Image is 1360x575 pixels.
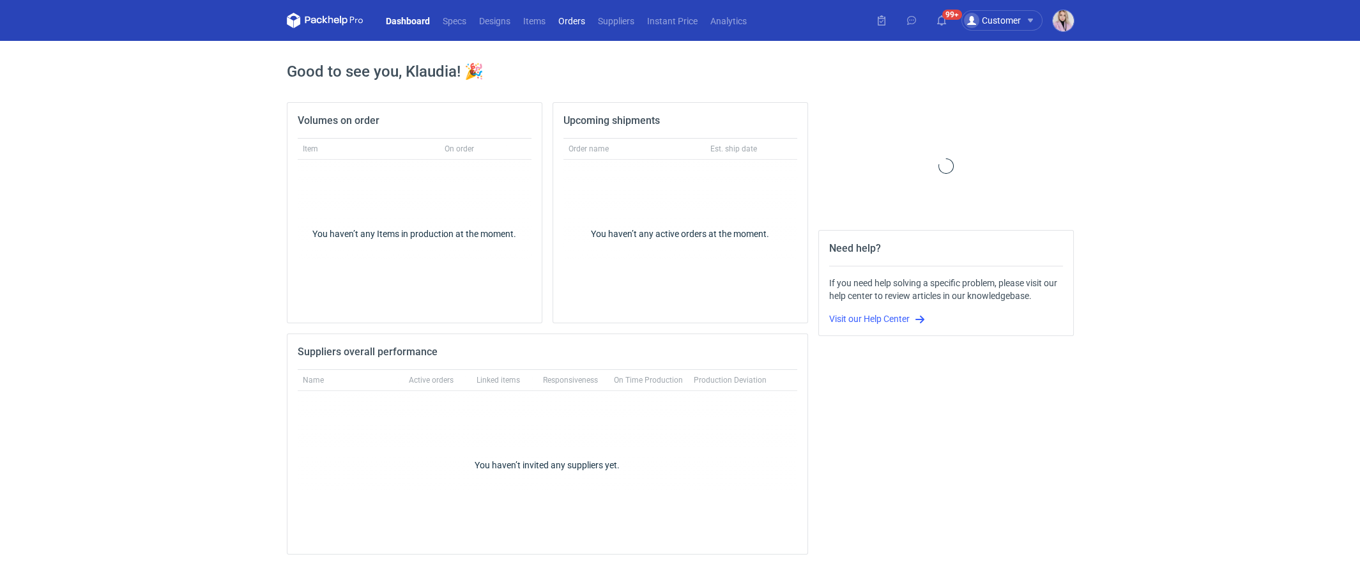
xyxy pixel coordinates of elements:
div: You haven’t any Items in production at the moment. [298,227,531,240]
h2: Volumes on order [298,113,379,128]
a: Items [517,13,552,28]
button: 99+ [931,10,952,31]
div: You haven’t any active orders at the moment. [563,227,797,240]
a: Orders [552,13,592,28]
svg: Packhelp Pro [287,13,363,28]
a: Dashboard [379,13,436,28]
h2: Suppliers overall performance [298,344,438,360]
img: Klaudia Wiśniewska [1053,10,1074,31]
a: Analytics [704,13,753,28]
div: Customer [964,13,1021,28]
a: Suppliers [592,13,641,28]
h1: Good to see you, Klaudia! 🎉 [287,61,1074,82]
button: Customer [961,10,1053,31]
a: Instant Price [641,13,704,28]
a: Designs [473,13,517,28]
h2: Need help? [829,241,881,256]
a: Visit our Help Center [829,314,925,324]
h2: Upcoming shipments [563,113,660,128]
div: If you need help solving a specific problem, please visit our help center to review articles in o... [829,277,1063,302]
div: You haven’t invited any suppliers yet. [298,459,797,471]
a: Specs [436,13,473,28]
